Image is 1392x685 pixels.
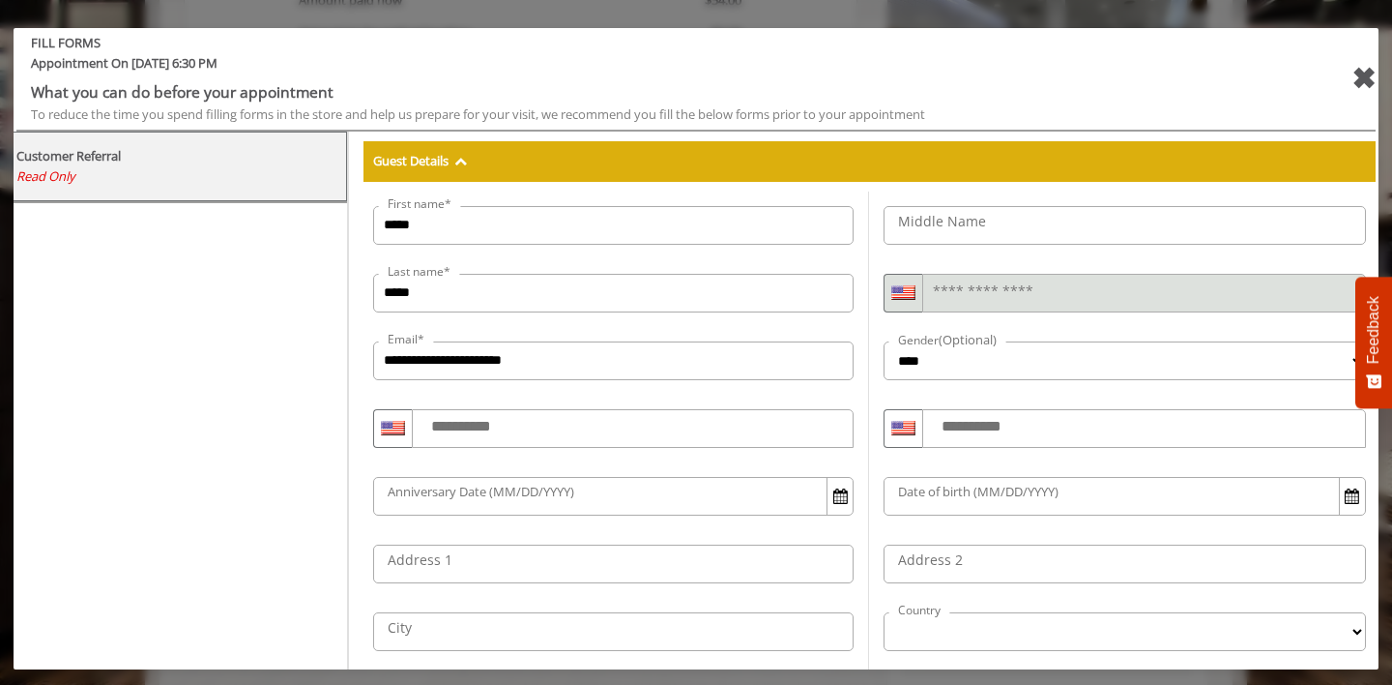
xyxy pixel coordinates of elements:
[454,152,467,169] span: Hide
[16,167,75,185] span: Read Only
[378,194,461,213] label: First name*
[363,141,1375,182] div: Guest Details Hide
[884,274,922,313] div: Country
[888,211,996,232] label: Middle Name
[1351,55,1376,102] div: close forms
[888,601,950,619] label: Country
[884,206,1365,245] input: Middle Name
[373,409,412,448] div: Country
[16,33,1260,53] b: FILL FORMS
[1340,483,1365,510] button: Open Calendar
[884,409,922,448] div: Country
[884,477,1365,516] input: DOB
[373,274,854,313] input: Last name
[827,483,853,510] button: Open Calendar
[16,53,1260,81] span: Appointment On [DATE] 6:30 PM
[373,477,854,516] input: Anniversary Date
[378,262,460,281] label: Last name*
[1355,277,1392,408] button: Feedback - Show survey
[373,342,854,380] input: Email
[888,550,972,571] label: Address 2
[939,331,997,348] span: (Optional)
[31,104,1245,125] div: To reduce the time you spend filling forms in the store and help us prepare for your visit, we re...
[888,330,1006,350] label: Gender
[884,342,1365,380] select: Gender
[378,482,584,502] label: Anniversary Date (MM/DD/YYYY)
[16,147,121,164] b: Customer Referral
[884,545,1365,583] input: Address2
[1365,296,1382,364] span: Feedback
[373,206,854,245] input: First name
[378,550,462,571] label: Address 1
[888,482,1068,502] label: Date of birth (MM/DD/YYYY)
[373,545,854,583] input: Address1
[378,330,434,348] label: Email*
[373,152,449,169] b: Guest Details
[373,612,854,651] input: City
[31,81,333,103] b: What you can do before your appointment
[378,617,421,639] label: City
